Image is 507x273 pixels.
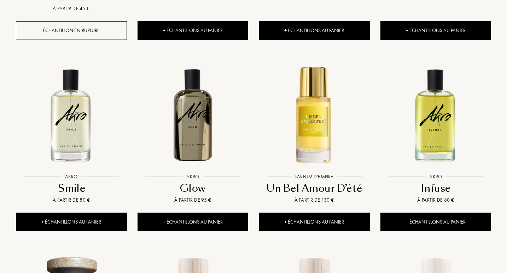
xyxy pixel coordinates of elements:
[380,213,491,231] div: + Échantillons au panier
[19,196,124,204] div: À partir de 80 €
[383,196,489,204] div: À partir de 80 €
[381,60,490,169] img: Infuse Akro
[380,21,491,40] div: + Échantillons au panier
[138,52,249,213] a: Glow AkroAkroGlowÀ partir de 95 €
[262,196,367,204] div: À partir de 130 €
[16,52,127,213] a: Smile AkroAkroSmileÀ partir de 80 €
[140,196,246,204] div: À partir de 95 €
[19,5,124,12] div: À partir de 45 €
[138,21,249,40] div: + Échantillons au panier
[17,60,126,169] img: Smile Akro
[16,213,127,231] div: + Échantillons au panier
[138,213,249,231] div: + Échantillons au panier
[259,213,370,231] div: + Échantillons au panier
[259,21,370,40] div: + Échantillons au panier
[138,60,247,169] img: Glow Akro
[380,52,491,213] a: Infuse AkroAkroInfuseÀ partir de 80 €
[259,52,370,213] a: Un Bel Amour D’été Parfum d'EmpireParfum d'EmpireUn Bel Amour D’étéÀ partir de 130 €
[260,60,369,169] img: Un Bel Amour D’été Parfum d'Empire
[16,21,127,40] div: Échantillon en rupture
